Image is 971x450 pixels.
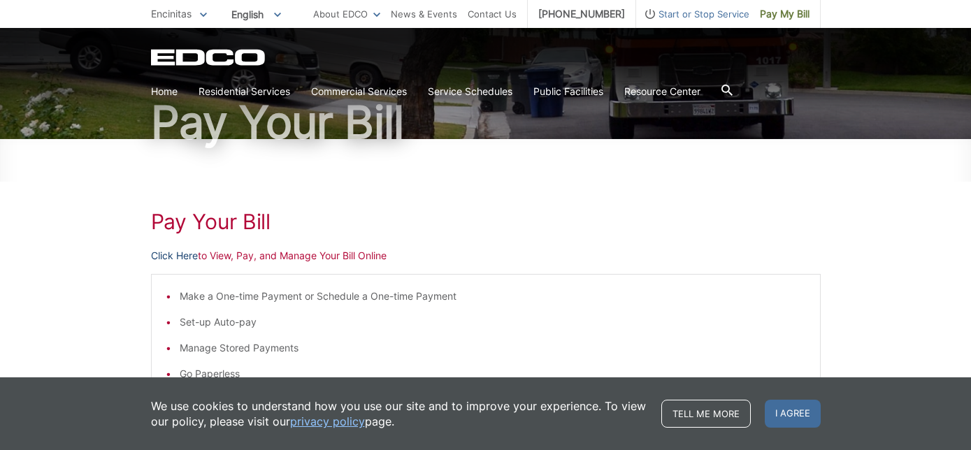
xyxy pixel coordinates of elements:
[151,398,647,429] p: We use cookies to understand how you use our site and to improve your experience. To view our pol...
[151,8,192,20] span: Encinitas
[468,6,517,22] a: Contact Us
[180,289,806,304] li: Make a One-time Payment or Schedule a One-time Payment
[624,84,700,99] a: Resource Center
[760,6,810,22] span: Pay My Bill
[180,340,806,356] li: Manage Stored Payments
[180,314,806,330] li: Set-up Auto-pay
[151,209,821,234] h1: Pay Your Bill
[151,248,198,263] a: Click Here
[151,100,821,145] h1: Pay Your Bill
[290,414,365,429] a: privacy policy
[313,6,380,22] a: About EDCO
[180,366,806,382] li: Go Paperless
[661,400,751,428] a: Tell me more
[151,84,178,99] a: Home
[221,3,292,26] span: English
[428,84,512,99] a: Service Schedules
[199,84,290,99] a: Residential Services
[391,6,457,22] a: News & Events
[151,248,821,263] p: to View, Pay, and Manage Your Bill Online
[765,400,821,428] span: I agree
[311,84,407,99] a: Commercial Services
[151,49,267,66] a: EDCD logo. Return to the homepage.
[533,84,603,99] a: Public Facilities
